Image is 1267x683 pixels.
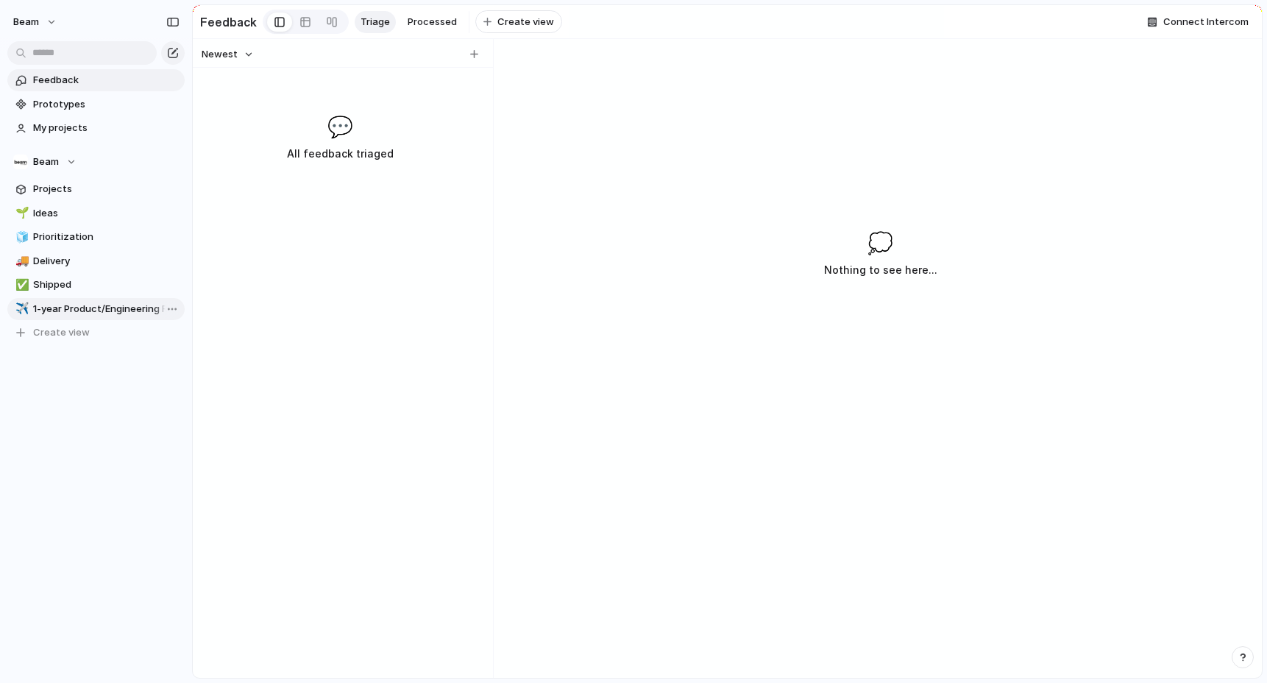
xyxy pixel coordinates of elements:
[15,277,26,294] div: ✅
[7,10,65,34] button: Beam
[13,206,28,221] button: 🌱
[1163,15,1249,29] span: Connect Intercom
[7,298,185,320] a: ✈️1-year Product/Engineering Roadmap
[13,302,28,316] button: ✈️
[7,322,185,344] button: Create view
[355,11,396,33] a: Triage
[33,121,180,135] span: My projects
[7,93,185,116] a: Prototypes
[15,300,26,317] div: ✈️
[408,15,457,29] span: Processed
[7,226,185,248] a: 🧊Prioritization
[867,227,893,258] span: 💭
[1141,11,1254,33] button: Connect Intercom
[7,202,185,224] a: 🌱Ideas
[15,252,26,269] div: 🚚
[15,229,26,246] div: 🧊
[7,274,185,296] a: ✅Shipped
[327,111,353,142] span: 💬
[361,15,390,29] span: Triage
[33,302,180,316] span: 1-year Product/Engineering Roadmap
[497,15,554,29] span: Create view
[7,151,185,173] button: Beam
[33,97,180,112] span: Prototypes
[33,155,59,169] span: Beam
[475,10,562,34] button: Create view
[13,15,39,29] span: Beam
[13,277,28,292] button: ✅
[7,250,185,272] a: 🚚Delivery
[824,261,937,279] h3: Nothing to see here...
[33,73,180,88] span: Feedback
[13,254,28,269] button: 🚚
[33,277,180,292] span: Shipped
[199,45,256,64] button: Newest
[33,325,90,340] span: Create view
[33,182,180,197] span: Projects
[33,206,180,221] span: Ideas
[202,47,238,62] span: Newest
[13,230,28,244] button: 🧊
[7,178,185,200] a: Projects
[7,69,185,91] a: Feedback
[7,117,185,139] a: My projects
[15,205,26,222] div: 🌱
[227,145,452,163] h3: All feedback triaged
[33,230,180,244] span: Prioritization
[402,11,463,33] a: Processed
[33,254,180,269] span: Delivery
[200,13,257,31] h2: Feedback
